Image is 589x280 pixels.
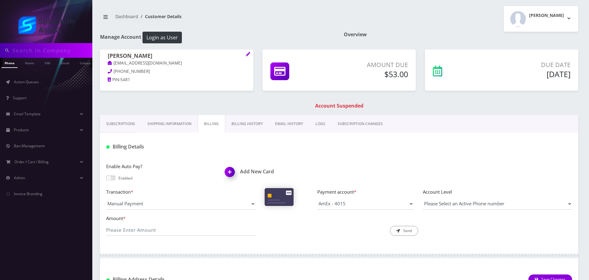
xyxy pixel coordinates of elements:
[141,115,198,133] a: Shipping Information
[14,175,25,180] span: Admin
[13,95,26,101] span: Support
[118,175,132,181] p: Enabled
[14,111,41,116] span: Email Template
[482,69,571,79] h5: [DATE]
[331,60,408,69] p: Amount Due
[100,115,141,133] a: Subscriptions
[14,79,39,85] span: Action Queues
[14,127,29,132] span: Products
[108,77,120,83] a: PIN:
[482,60,571,69] p: Due Date
[22,58,37,67] a: Name
[100,10,335,28] nav: breadcrumb
[317,188,414,195] label: Payment account
[331,115,389,133] a: SUBSCRIPTION CHANGES
[108,53,246,60] h1: [PERSON_NAME]
[222,165,240,183] img: Add New Card
[115,14,138,19] a: Dashboard
[225,169,335,175] a: Add New CardAdd New Card
[225,115,269,133] a: Billing History
[106,163,216,170] label: Enable Auto Pay?
[269,115,309,133] a: EMAIL HISTORY
[141,34,182,40] a: Login as User
[344,32,578,37] h1: Overview
[42,58,53,67] a: SIM
[18,17,74,34] img: Shluchim Assist
[106,144,255,150] h1: Billing Details
[108,60,182,66] a: [EMAIL_ADDRESS][DOMAIN_NAME]
[106,215,255,222] label: Amount
[102,103,577,109] h1: Account Suspended
[2,58,18,68] a: Phone
[423,188,572,195] label: Account Level
[106,224,255,236] input: Please Enter Amount
[504,6,578,32] button: [PERSON_NAME]
[198,115,225,133] a: Billing
[390,226,418,236] button: Send
[77,58,97,67] a: Company
[106,188,255,195] label: Transaction
[142,32,182,43] button: Login as User
[106,145,110,149] img: Billing Details
[331,69,408,79] h5: $53.00
[12,45,91,56] input: Search in Company
[14,143,45,148] span: Ban Management
[138,13,182,20] li: Customer Details
[114,69,150,74] span: [PHONE_NUMBER]
[529,13,564,18] h2: [PERSON_NAME]
[309,115,331,133] a: LOGS
[58,58,72,67] a: Email
[100,32,335,43] h1: Manage Account
[120,77,130,82] span: 5481
[225,169,335,175] h1: Add New Card
[14,191,42,196] span: Invoice Branding
[14,159,49,164] span: Order / Cart / Billing
[265,188,294,206] img: Cards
